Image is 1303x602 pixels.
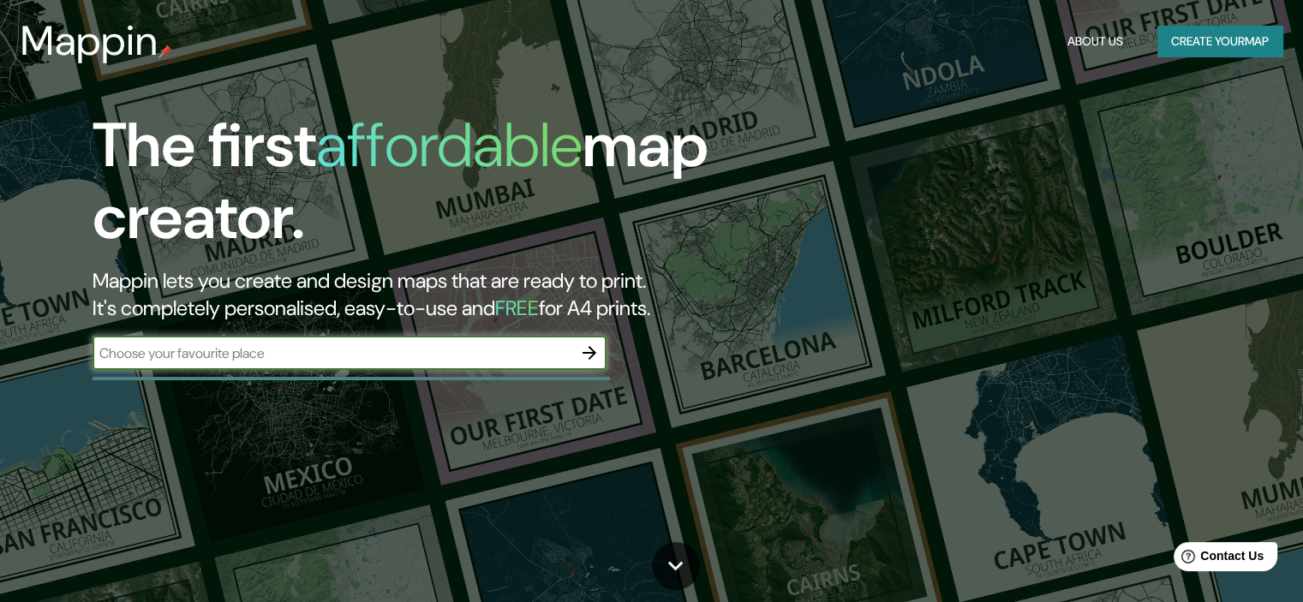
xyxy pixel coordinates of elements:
iframe: Help widget launcher [1151,535,1284,583]
img: mappin-pin [158,45,172,58]
button: Create yourmap [1157,26,1282,57]
h1: affordable [316,105,583,185]
h1: The first map creator. [93,110,744,267]
h2: Mappin lets you create and design maps that are ready to print. It's completely personalised, eas... [93,267,744,322]
h5: FREE [495,295,539,321]
button: About Us [1061,26,1130,57]
input: Choose your favourite place [93,343,572,363]
h3: Mappin [21,17,158,65]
